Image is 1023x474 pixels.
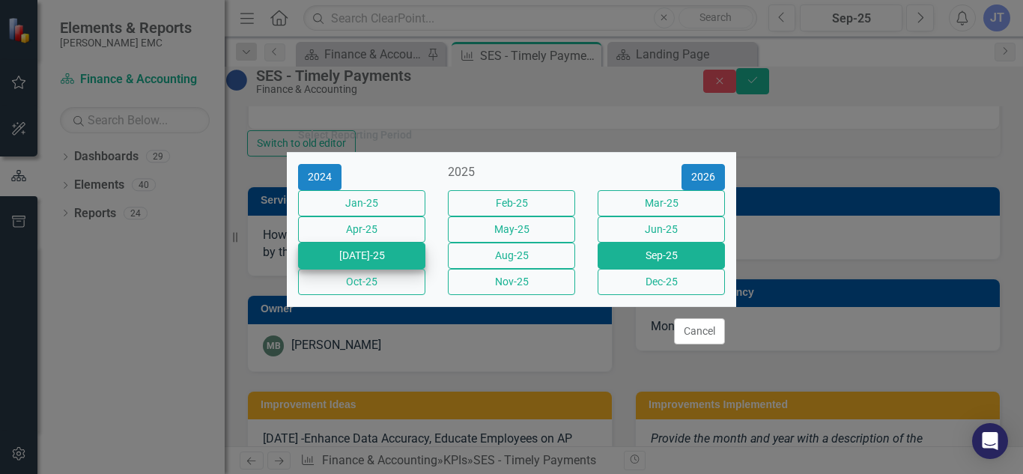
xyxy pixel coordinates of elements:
[972,423,1008,459] div: Open Intercom Messenger
[448,243,575,269] button: Aug-25
[448,269,575,295] button: Nov-25
[298,216,425,243] button: Apr-25
[674,318,725,344] button: Cancel
[598,243,725,269] button: Sep-25
[448,164,575,181] div: 2025
[298,164,341,190] button: 2024
[298,243,425,269] button: [DATE]-25
[598,269,725,295] button: Dec-25
[298,269,425,295] button: Oct-25
[598,216,725,243] button: Jun-25
[298,130,412,141] div: Select Reporting Period
[682,164,725,190] button: 2026
[448,190,575,216] button: Feb-25
[298,190,425,216] button: Jan-25
[598,190,725,216] button: Mar-25
[448,216,575,243] button: May-25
